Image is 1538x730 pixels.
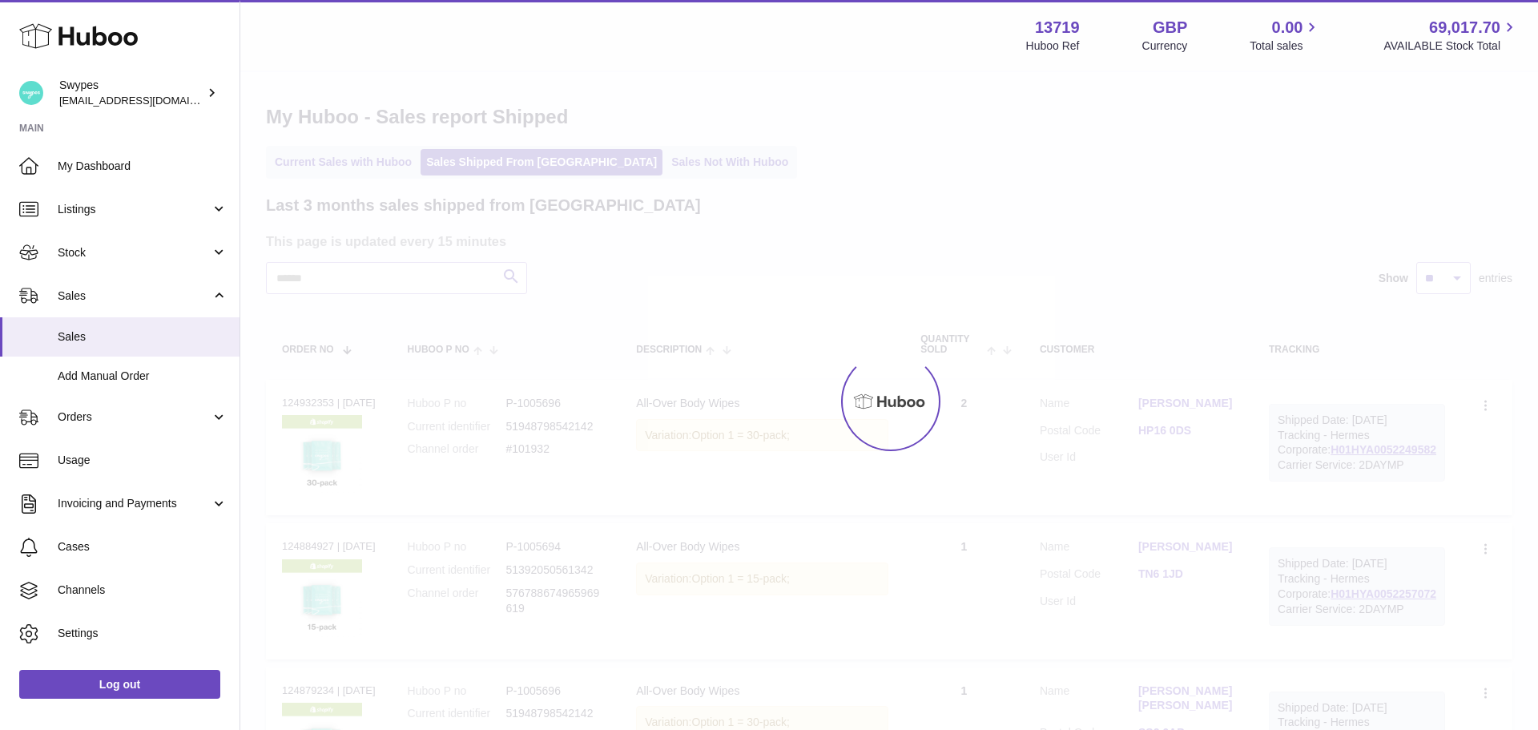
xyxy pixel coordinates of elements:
[19,670,220,699] a: Log out
[58,539,227,555] span: Cases
[59,94,236,107] span: [EMAIL_ADDRESS][DOMAIN_NAME]
[58,369,227,384] span: Add Manual Order
[1250,38,1321,54] span: Total sales
[1429,17,1500,38] span: 69,017.70
[58,288,211,304] span: Sales
[1153,17,1187,38] strong: GBP
[1026,38,1080,54] div: Huboo Ref
[1383,17,1519,54] a: 69,017.70 AVAILABLE Stock Total
[58,453,227,468] span: Usage
[58,409,211,425] span: Orders
[1142,38,1188,54] div: Currency
[1250,17,1321,54] a: 0.00 Total sales
[58,496,211,511] span: Invoicing and Payments
[58,202,211,217] span: Listings
[58,329,227,345] span: Sales
[19,81,43,105] img: internalAdmin-13719@internal.huboo.com
[59,78,203,108] div: Swypes
[1035,17,1080,38] strong: 13719
[58,583,227,598] span: Channels
[58,626,227,641] span: Settings
[58,159,227,174] span: My Dashboard
[58,245,211,260] span: Stock
[1272,17,1303,38] span: 0.00
[1383,38,1519,54] span: AVAILABLE Stock Total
